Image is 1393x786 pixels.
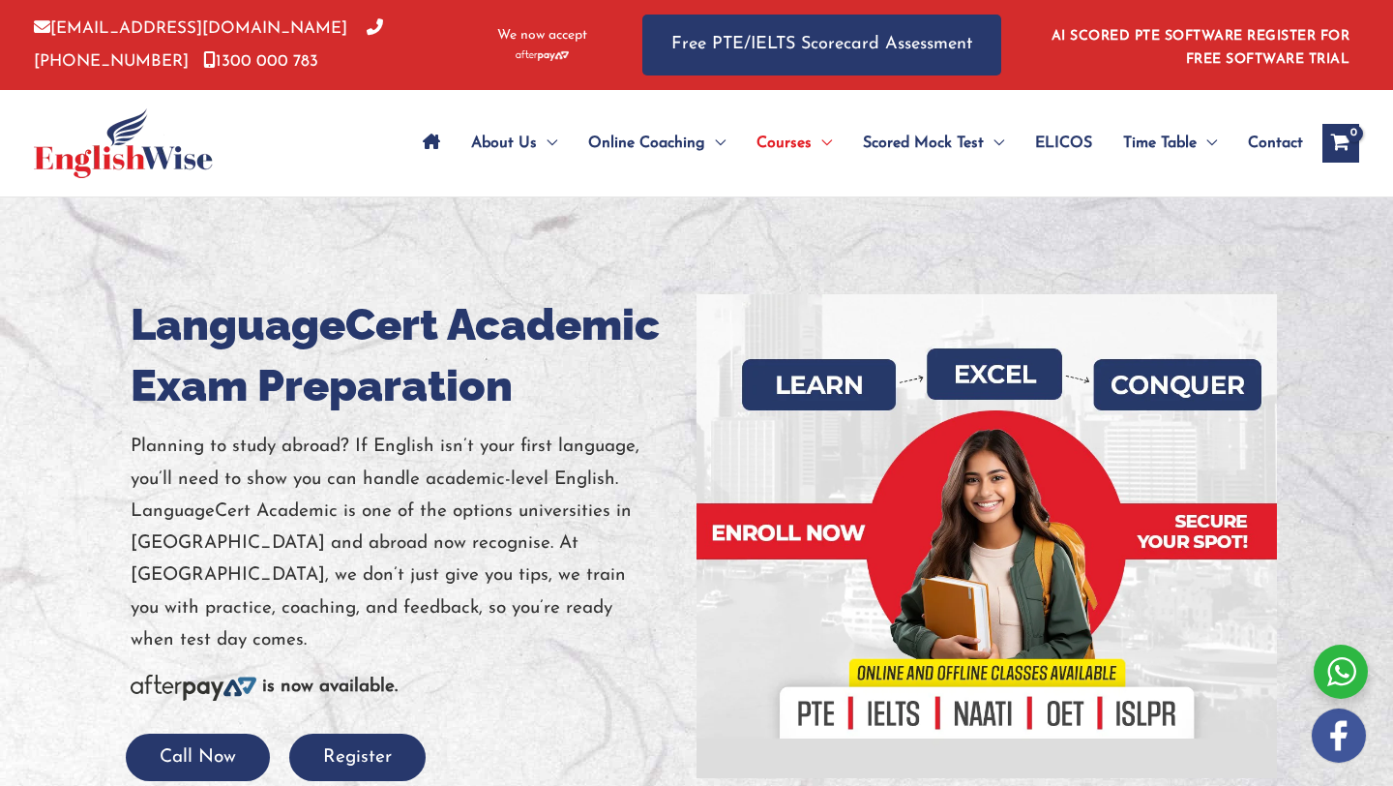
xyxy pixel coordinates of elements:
[537,109,557,177] span: Menu Toggle
[1040,14,1359,76] aside: Header Widget 1
[131,294,682,416] h1: LanguageCert Academic Exam Preparation
[34,20,347,37] a: [EMAIL_ADDRESS][DOMAIN_NAME]
[1312,709,1366,763] img: white-facebook.png
[34,20,383,69] a: [PHONE_NUMBER]
[203,53,318,70] a: 1300 000 783
[456,109,573,177] a: About UsMenu Toggle
[705,109,726,177] span: Menu Toggle
[1108,109,1232,177] a: Time TableMenu Toggle
[1322,124,1359,163] a: View Shopping Cart, empty
[289,748,426,767] a: Register
[516,50,569,61] img: Afterpay-Logo
[262,678,398,696] b: is now available.
[1035,109,1092,177] span: ELICOS
[1052,29,1350,67] a: AI SCORED PTE SOFTWARE REGISTER FOR FREE SOFTWARE TRIAL
[34,108,213,178] img: cropped-ew-logo
[1123,109,1197,177] span: Time Table
[1020,109,1108,177] a: ELICOS
[1197,109,1217,177] span: Menu Toggle
[126,748,270,767] a: Call Now
[1248,109,1303,177] span: Contact
[588,109,705,177] span: Online Coaching
[847,109,1020,177] a: Scored Mock TestMenu Toggle
[471,109,537,177] span: About Us
[573,109,741,177] a: Online CoachingMenu Toggle
[812,109,832,177] span: Menu Toggle
[407,109,1303,177] nav: Site Navigation: Main Menu
[1232,109,1303,177] a: Contact
[642,15,1001,76] a: Free PTE/IELTS Scorecard Assessment
[741,109,847,177] a: CoursesMenu Toggle
[289,734,426,781] button: Register
[984,109,1004,177] span: Menu Toggle
[126,734,270,781] button: Call Now
[863,109,984,177] span: Scored Mock Test
[756,109,812,177] span: Courses
[131,431,682,656] p: Planning to study abroad? If English isn’t your first language, you’ll need to show you can handl...
[497,26,587,45] span: We now accept
[131,675,256,701] img: Afterpay-Logo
